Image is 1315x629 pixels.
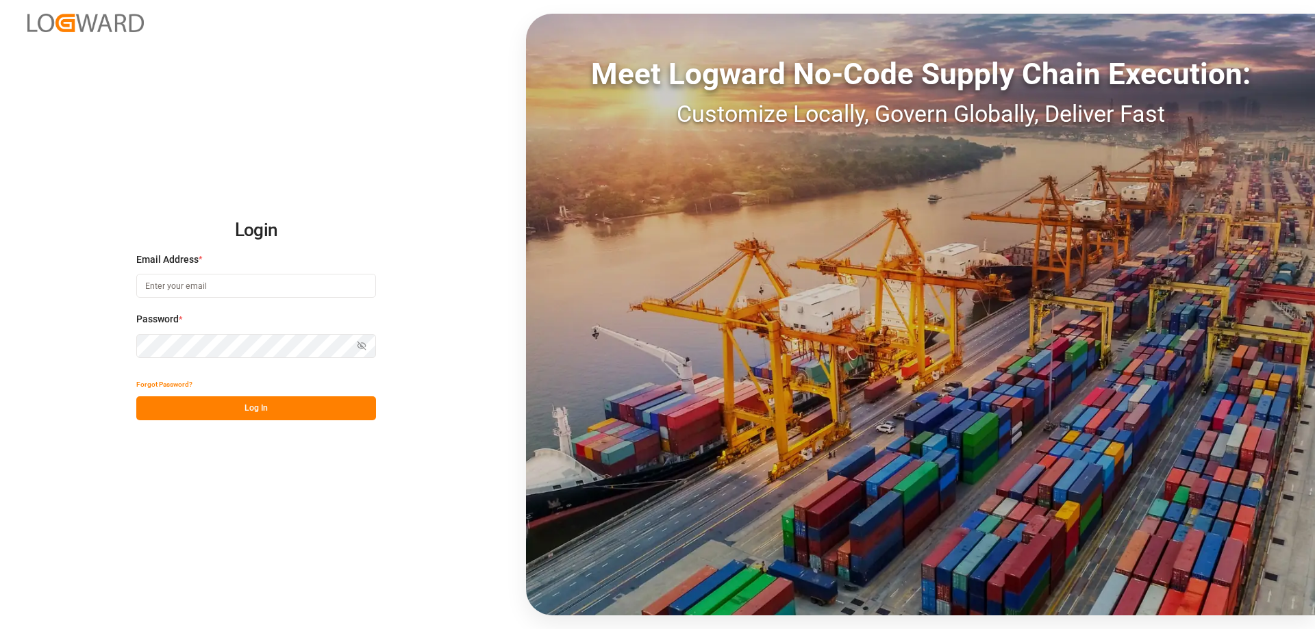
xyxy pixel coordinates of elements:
[136,372,192,396] button: Forgot Password?
[136,312,179,326] span: Password
[136,396,376,420] button: Log In
[526,51,1315,97] div: Meet Logward No-Code Supply Chain Execution:
[27,14,144,32] img: Logward_new_orange.png
[526,97,1315,131] div: Customize Locally, Govern Globally, Deliver Fast
[136,253,199,267] span: Email Address
[136,209,376,253] h2: Login
[136,274,376,298] input: Enter your email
